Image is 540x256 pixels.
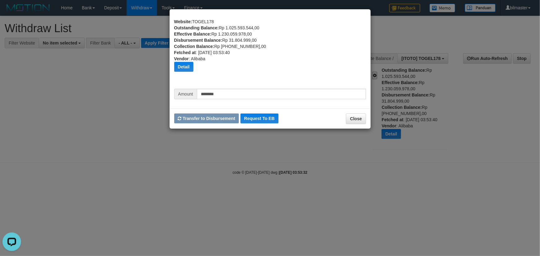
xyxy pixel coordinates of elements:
button: Close [346,113,366,124]
button: Detail [174,62,193,72]
b: Collection Balance: [174,44,214,49]
b: Website: [174,19,192,24]
b: Fetched at [174,50,196,55]
span: Amount [174,89,197,99]
button: Transfer to Disbursement [174,113,239,123]
b: Outstanding Balance: [174,25,219,30]
b: Effective Balance: [174,32,212,36]
div: TOGEL178 Rp 1.025.593.544,00 Rp 1.230.059.978,00 Rp 31.804.999,00 Rp [PHONE_NUMBER],00 : [DATE] 0... [174,19,366,89]
button: Open LiveChat chat widget [2,2,21,21]
b: Vendor [174,56,189,61]
b: Disbursement Balance: [174,38,222,43]
button: Request To EB [240,113,279,123]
